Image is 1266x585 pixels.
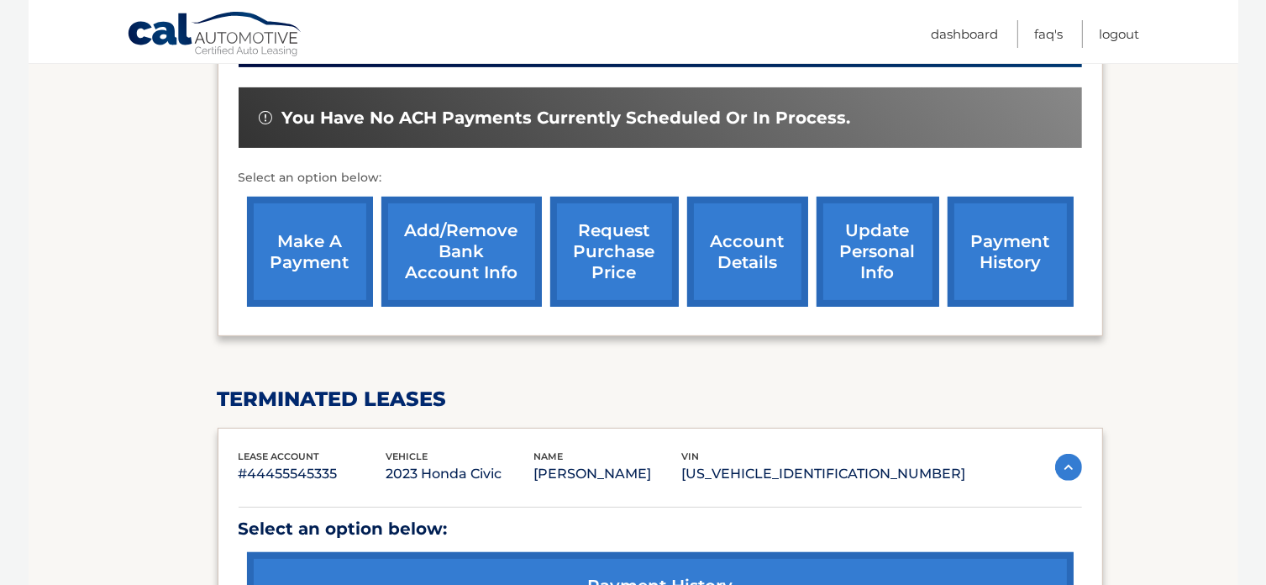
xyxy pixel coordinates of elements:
p: 2023 Honda Civic [386,462,534,486]
a: Cal Automotive [127,11,303,60]
a: payment history [948,197,1074,307]
p: [US_VEHICLE_IDENTIFICATION_NUMBER] [682,462,966,486]
a: account details [687,197,808,307]
span: vin [682,451,700,462]
p: [PERSON_NAME] [534,462,682,486]
img: alert-white.svg [259,111,272,124]
p: Select an option below: [239,168,1082,188]
img: accordion-active.svg [1055,454,1082,481]
span: name [534,451,564,462]
a: update personal info [817,197,939,307]
a: FAQ's [1035,20,1064,48]
h2: terminated leases [218,387,1103,412]
p: #44455545335 [239,462,386,486]
a: request purchase price [550,197,679,307]
a: make a payment [247,197,373,307]
p: Select an option below: [239,514,1082,544]
a: Logout [1100,20,1140,48]
span: lease account [239,451,320,462]
a: Dashboard [932,20,999,48]
span: You have no ACH payments currently scheduled or in process. [282,108,851,129]
span: vehicle [386,451,428,462]
a: Add/Remove bank account info [381,197,542,307]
